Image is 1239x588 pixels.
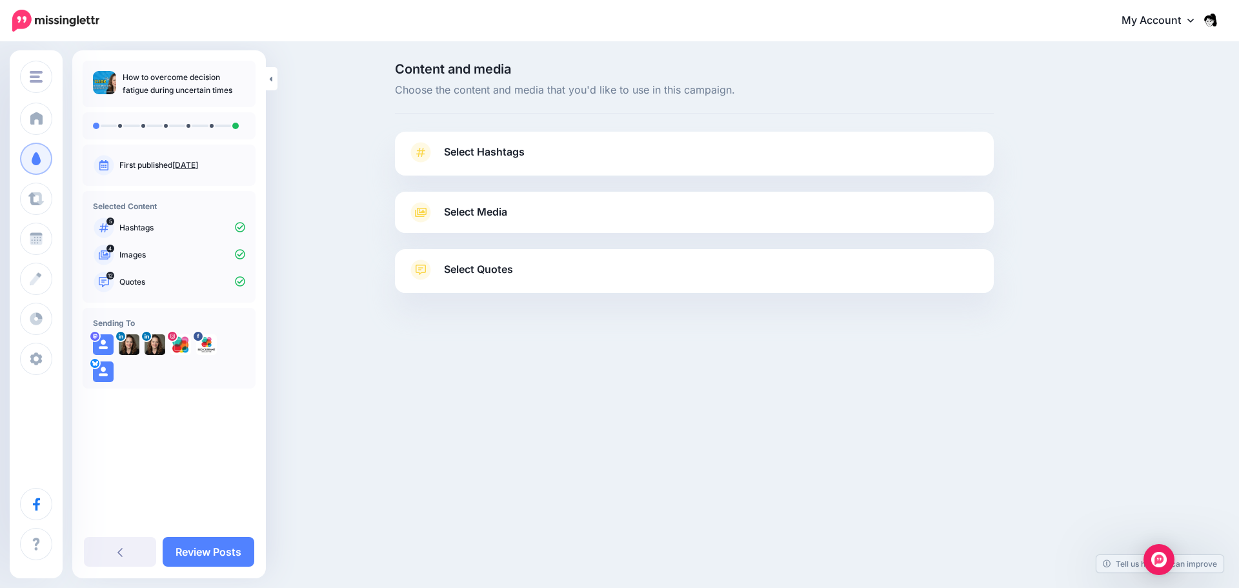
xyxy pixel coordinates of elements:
span: Select Hashtags [444,143,525,161]
img: Missinglettr [12,10,99,32]
img: e537962c4d73f03d5d9b0a03c91e0570_thumb.jpg [93,71,116,94]
img: 291631333_464809612316939_1702899811763182457_n-bsa127698.png [196,334,217,355]
a: Select Quotes [408,259,981,293]
img: 1747708894787-72000.png [145,334,165,355]
a: Tell us how we can improve [1096,555,1224,573]
span: 4 [106,245,114,252]
img: menu.png [30,71,43,83]
p: First published [119,159,245,171]
a: My Account [1109,5,1220,37]
p: Hashtags [119,222,245,234]
span: Select Quotes [444,261,513,278]
span: 12 [106,272,114,279]
span: Choose the content and media that you'd like to use in this campaign. [395,82,994,99]
p: How to overcome decision fatigue during uncertain times [123,71,245,97]
img: user_default_image.png [93,361,114,382]
span: 5 [106,218,114,225]
img: 162079404_238686777936684_4336106398136497484_n-bsa127696.jpg [170,334,191,355]
a: Select Media [408,202,981,223]
img: 1747708894787-72000.png [119,334,139,355]
div: Open Intercom Messenger [1143,544,1174,575]
p: Quotes [119,276,245,288]
p: Images [119,249,245,261]
img: user_default_image.png [93,334,114,355]
a: Select Hashtags [408,142,981,176]
span: Select Media [444,203,507,221]
span: Content and media [395,63,994,76]
h4: Sending To [93,318,245,328]
a: [DATE] [172,160,198,170]
h4: Selected Content [93,201,245,211]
